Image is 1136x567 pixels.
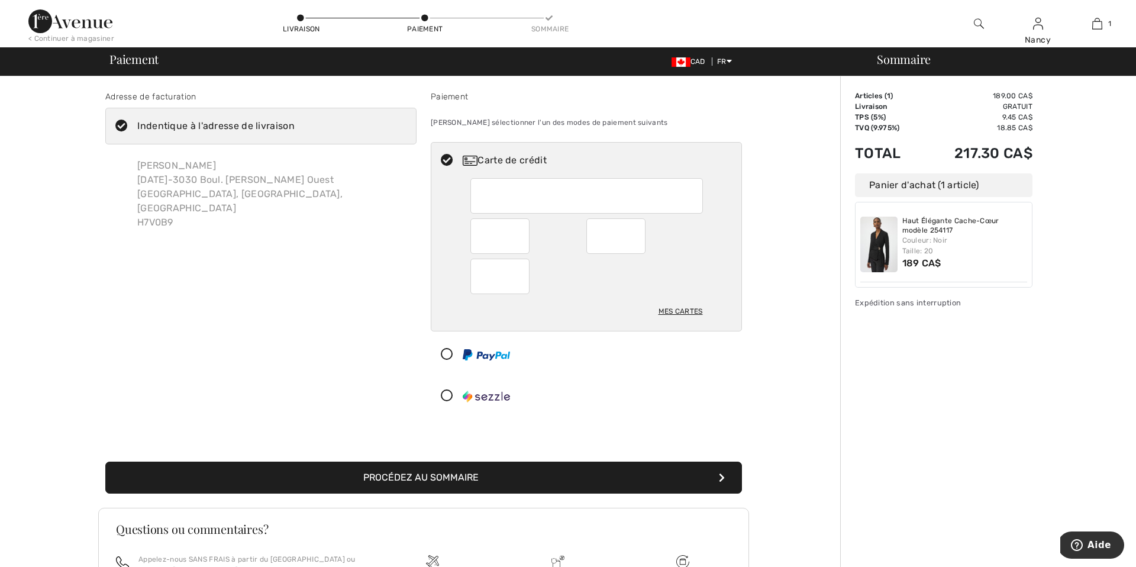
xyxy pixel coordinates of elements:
[921,112,1032,123] td: 9.45 CA$
[463,391,510,402] img: Sezzle
[531,24,567,34] div: Sommaire
[902,257,941,269] span: 189 CA$
[28,33,114,44] div: < Continuer à magasiner
[855,297,1032,308] div: Expédition sans interruption
[1092,17,1102,31] img: Mon panier
[1108,18,1111,29] span: 1
[463,349,510,360] img: PayPal
[1033,18,1043,29] a: Se connecter
[407,24,443,34] div: Paiement
[109,53,159,65] span: Paiement
[672,57,710,66] span: CAD
[974,17,984,31] img: recherche
[28,9,112,33] img: 1ère Avenue
[480,223,522,250] iframe: Secure Credit Card Frame - Expiration Month
[480,263,522,290] iframe: Secure Credit Card Frame - CVV
[717,57,732,66] span: FR
[863,53,1129,65] div: Sommaire
[855,173,1032,197] div: Panier d'achat (1 article)
[480,182,695,210] iframe: Secure Credit Card Frame - Credit Card Number
[463,156,477,166] img: Carte de crédit
[463,153,734,167] div: Carte de crédit
[855,91,921,101] td: Articles ( )
[431,91,742,103] div: Paiement
[855,112,921,123] td: TPS (5%)
[855,101,921,112] td: Livraison
[921,101,1032,112] td: Gratuit
[1060,531,1124,561] iframe: Ouvre un widget dans lequel vous pouvez trouver plus d’informations
[921,123,1032,133] td: 18.85 CA$
[902,217,1028,235] a: Haut Élégante Cache-Cœur modèle 254117
[105,91,417,103] div: Adresse de facturation
[1009,34,1067,46] div: Nancy
[921,91,1032,101] td: 189.00 CA$
[116,523,731,535] h3: Questions ou commentaires?
[855,123,921,133] td: TVQ (9.975%)
[921,133,1032,173] td: 217.30 CA$
[860,217,898,272] img: Haut Élégante Cache-Cœur modèle 254117
[902,235,1028,256] div: Couleur: Noir Taille: 20
[596,223,638,250] iframe: Secure Credit Card Frame - Expiration Year
[137,119,295,133] div: Indentique à l'adresse de livraison
[672,57,690,67] img: Canadian Dollar
[887,92,890,100] span: 1
[431,108,742,137] div: [PERSON_NAME] sélectionner l'un des modes de paiement suivants
[105,462,742,494] button: Procédez au sommaire
[855,133,921,173] td: Total
[1033,17,1043,31] img: Mes infos
[283,24,318,34] div: Livraison
[659,301,703,321] div: Mes cartes
[128,149,417,239] div: [PERSON_NAME] [DATE]-3030 Boul. [PERSON_NAME] Ouest [GEOGRAPHIC_DATA], [GEOGRAPHIC_DATA], [GEOGRA...
[1068,17,1126,31] a: 1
